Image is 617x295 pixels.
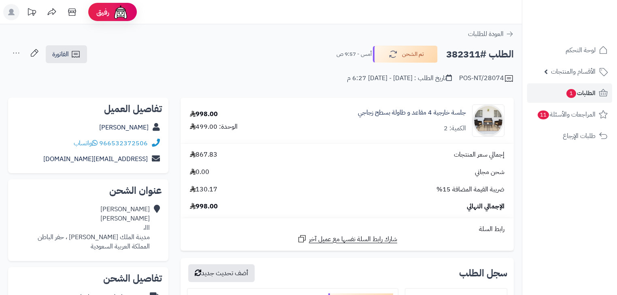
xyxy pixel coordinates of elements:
h2: الطلب #382311 [446,46,514,63]
a: تحديثات المنصة [21,4,42,22]
h2: عنوان الشحن [15,186,162,195]
span: المراجعات والأسئلة [537,109,596,120]
span: لوحة التحكم [566,45,596,56]
div: الوحدة: 499.00 [190,122,238,132]
img: ai-face.png [113,4,129,20]
a: الطلبات1 [527,83,612,103]
a: شارك رابط السلة نفسها مع عميل آخر [297,234,397,244]
h2: تفاصيل العميل [15,104,162,114]
span: 11 [537,110,549,120]
span: طلبات الإرجاع [563,130,596,142]
span: ضريبة القيمة المضافة 15% [436,185,504,194]
div: 998.00 [190,110,218,119]
button: تم الشحن [373,46,438,63]
button: أضف تحديث جديد [188,264,255,282]
div: رابط السلة [184,225,511,234]
span: الإجمالي النهائي [467,202,504,211]
a: واتساب [74,138,98,148]
span: 1 [566,89,577,98]
img: 1754900660-110119010038-90x90.jpg [472,104,504,137]
div: POS-NT/28074 [459,74,514,83]
span: شارك رابط السلة نفسها مع عميل آخر [309,235,397,244]
span: شحن مجاني [475,168,504,177]
span: إجمالي سعر المنتجات [454,150,504,159]
a: الفاتورة [46,45,87,63]
img: logo-2.png [562,13,609,30]
span: الطلبات [566,87,596,99]
div: الكمية: 2 [444,124,466,133]
a: المراجعات والأسئلة11 [527,105,612,124]
div: [PERSON_NAME] [PERSON_NAME] ااا، مدينة الملك [PERSON_NAME] ، حفر الباطن المملكة العربية السعودية [38,205,150,251]
span: الفاتورة [52,49,69,59]
span: 0.00 [190,168,209,177]
h3: سجل الطلب [459,268,507,278]
a: العودة للطلبات [468,29,514,39]
a: 966532372506 [99,138,148,148]
a: جلسة خارجية 4 مقاعد و طاولة بسطح زجاجي [358,108,466,117]
span: العودة للطلبات [468,29,504,39]
div: تاريخ الطلب : [DATE] - [DATE] 6:27 م [347,74,452,83]
a: [EMAIL_ADDRESS][DOMAIN_NAME] [43,154,148,164]
span: 867.83 [190,150,217,159]
a: [PERSON_NAME] [99,123,149,132]
span: 130.17 [190,185,217,194]
small: أمس - 9:57 ص [336,50,372,58]
h2: تفاصيل الشحن [15,274,162,283]
span: 998.00 [190,202,218,211]
span: الأقسام والمنتجات [551,66,596,77]
span: رفيق [96,7,109,17]
a: لوحة التحكم [527,40,612,60]
a: طلبات الإرجاع [527,126,612,146]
